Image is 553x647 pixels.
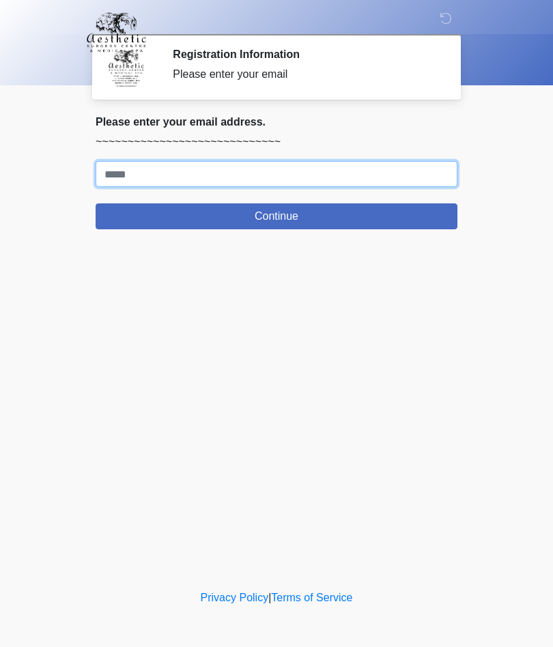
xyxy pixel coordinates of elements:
[173,66,437,83] div: Please enter your email
[201,592,269,603] a: Privacy Policy
[106,48,147,89] img: Agent Avatar
[82,10,151,54] img: Aesthetic Surgery Centre, PLLC Logo
[271,592,352,603] a: Terms of Service
[268,592,271,603] a: |
[96,115,457,128] h2: Please enter your email address.
[96,203,457,229] button: Continue
[96,134,457,150] p: ~~~~~~~~~~~~~~~~~~~~~~~~~~~~~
